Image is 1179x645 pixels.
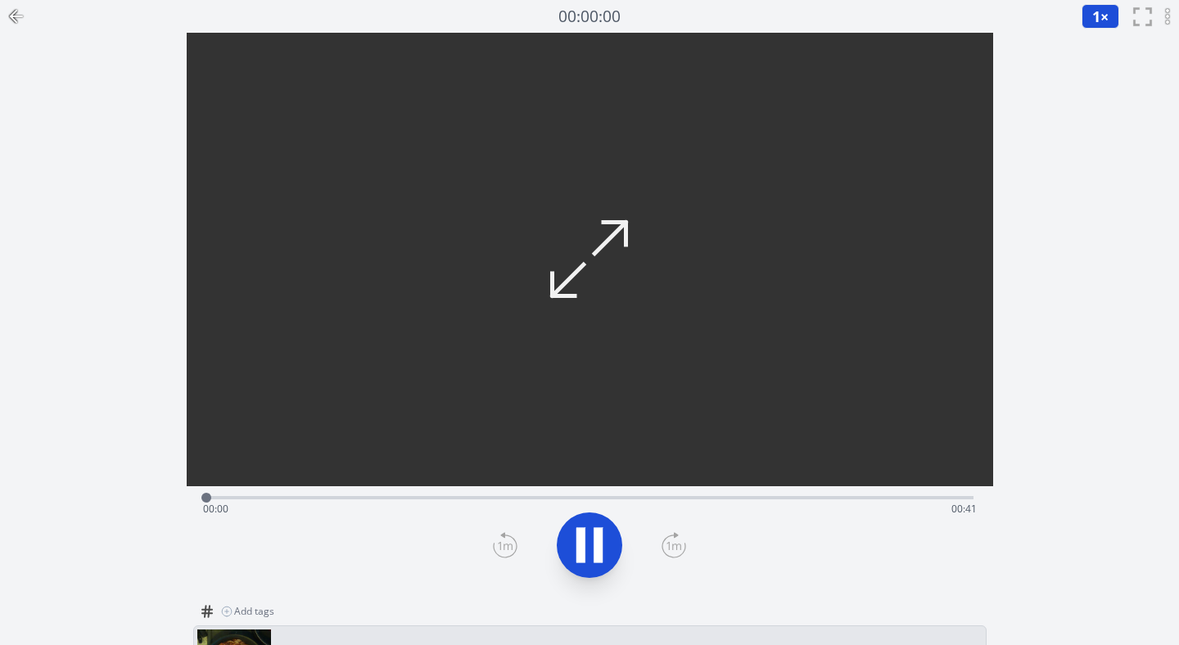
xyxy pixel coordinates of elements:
[558,5,621,29] a: 00:00:00
[1082,4,1119,29] button: 1×
[234,605,274,618] span: Add tags
[1092,7,1100,26] span: 1
[951,502,977,516] span: 00:41
[215,598,281,625] button: Add tags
